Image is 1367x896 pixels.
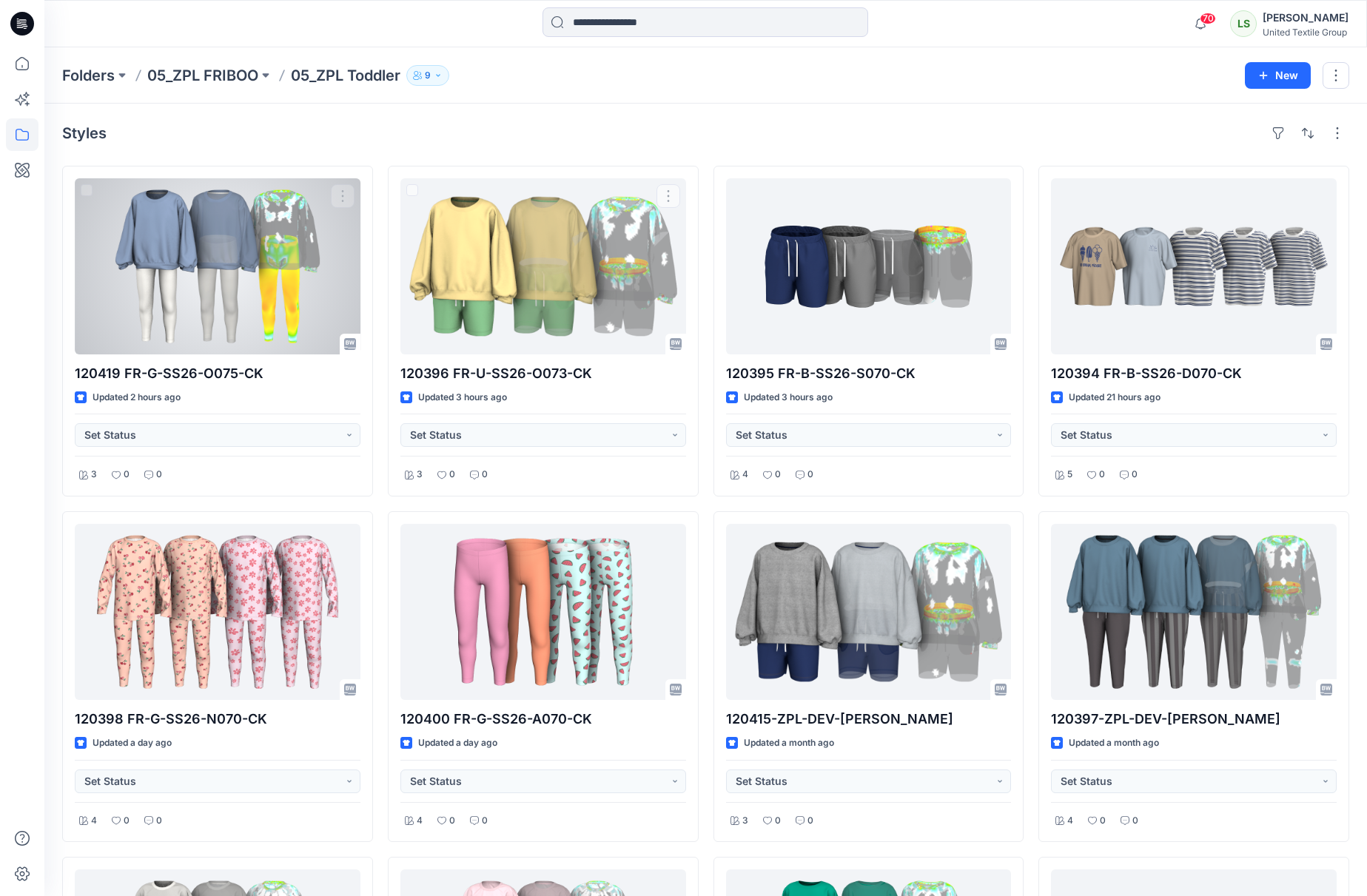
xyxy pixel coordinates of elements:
p: 120419 FR-G-SS26-O075-CK [75,363,360,384]
p: Updated a month ago [744,735,834,751]
p: 0 [449,467,455,482]
p: 0 [1132,467,1138,482]
a: 120395 FR-B-SS26-S070-CK [726,178,1012,354]
p: 0 [1132,813,1138,829]
p: 4 [1067,813,1073,829]
p: Updated 21 hours ago [1069,390,1161,405]
div: United Textile Group [1263,27,1348,38]
p: 0 [482,813,488,829]
div: [PERSON_NAME] [1263,9,1348,27]
a: 120415-ZPL-DEV-RG-JB [726,524,1012,700]
p: Updated a day ago [93,735,172,751]
p: 4 [91,813,97,829]
p: 4 [742,467,748,482]
p: 0 [1100,813,1106,829]
div: LS [1230,10,1257,37]
p: Updated 3 hours ago [418,390,507,405]
a: Folders [62,65,115,86]
p: 0 [156,813,162,829]
a: 120397-ZPL-DEV-RG-JB [1051,524,1337,700]
p: 05_ZPL Toddler [291,65,400,86]
h4: Styles [62,124,107,142]
p: 0 [449,813,455,829]
a: 120400 FR-G-SS26-A070-CK [400,524,686,700]
a: 120396 FR-U-SS26-O073-CK [400,178,686,354]
p: 120400 FR-G-SS26-A070-CK [400,709,686,730]
p: 0 [1099,467,1105,482]
p: 3 [91,467,97,482]
a: 120398 FR-G-SS26-N070-CK [75,524,360,700]
p: 3 [742,813,748,829]
p: 120397-ZPL-DEV-[PERSON_NAME] [1051,709,1337,730]
a: 120394 FR-B-SS26-D070-CK [1051,178,1337,354]
p: Updated 2 hours ago [93,390,181,405]
p: 120395 FR-B-SS26-S070-CK [726,363,1012,384]
p: 5 [1067,467,1072,482]
p: 0 [807,467,813,482]
p: 120398 FR-G-SS26-N070-CK [75,709,360,730]
p: 0 [775,813,781,829]
a: 05_ZPL FRIBOO [147,65,258,86]
button: New [1245,62,1311,89]
p: 0 [807,813,813,829]
p: Updated a day ago [418,735,497,751]
button: 9 [406,65,449,86]
p: 4 [417,813,423,829]
p: 0 [482,467,488,482]
p: 0 [124,467,130,482]
p: Updated a month ago [1069,735,1159,751]
p: 120394 FR-B-SS26-D070-CK [1051,363,1337,384]
span: 70 [1200,13,1216,24]
a: 120419 FR-G-SS26-O075-CK [75,178,360,354]
p: Updated 3 hours ago [744,390,833,405]
p: 120396 FR-U-SS26-O073-CK [400,363,686,384]
p: 0 [156,467,162,482]
p: 0 [775,467,781,482]
p: 120415-ZPL-DEV-[PERSON_NAME] [726,709,1012,730]
p: 0 [124,813,130,829]
p: 9 [425,67,431,84]
p: 3 [417,467,423,482]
